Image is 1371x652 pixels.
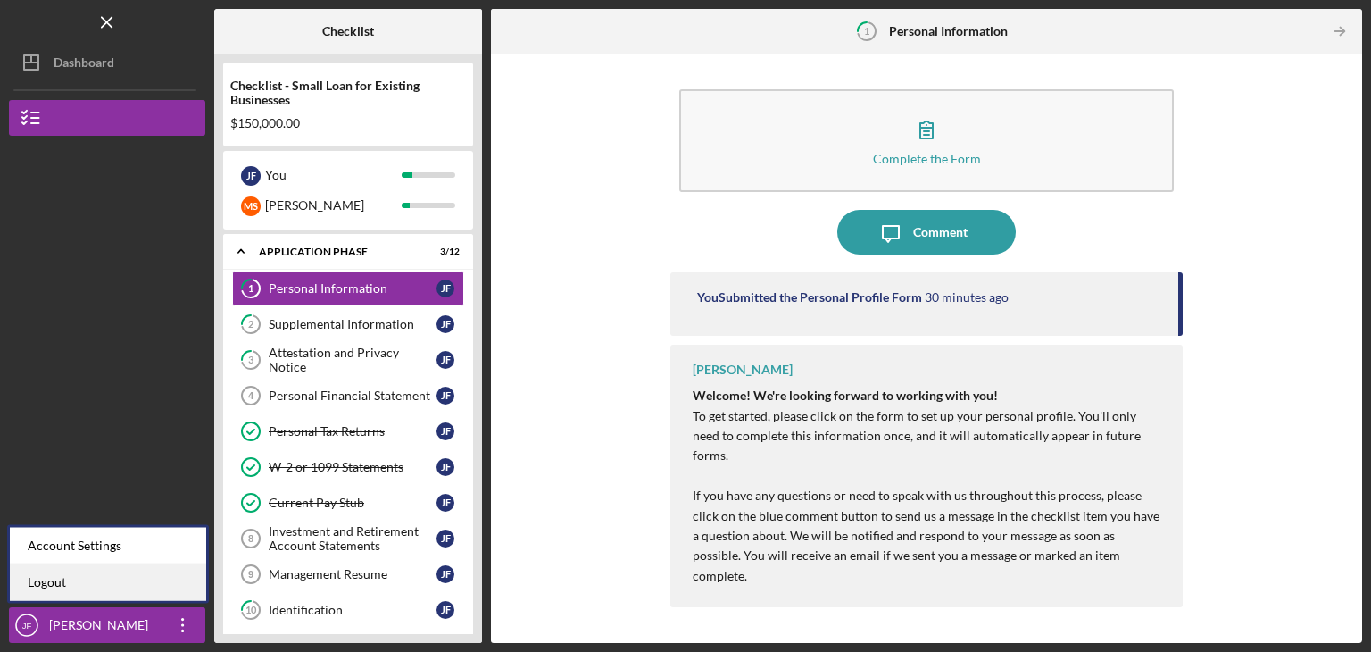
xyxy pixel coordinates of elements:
div: J F [436,387,454,405]
a: 1Personal InformationJF [232,271,464,306]
tspan: 3 [248,355,253,366]
tspan: 4 [248,390,254,401]
strong: Welcome! We're looking forward to working with you! [693,388,998,403]
button: Dashboard [9,45,205,80]
div: Personal Tax Returns [269,424,436,439]
div: J F [436,565,454,583]
div: Identification [269,603,436,617]
div: $150,000.00 [230,116,466,130]
a: 3Attestation and Privacy NoticeJF [232,342,464,378]
div: Comment [913,210,968,255]
div: J F [436,494,454,512]
div: J F [436,422,454,440]
div: [PERSON_NAME] [45,607,161,648]
div: J F [436,351,454,369]
a: Current Pay StubJF [232,485,464,521]
tspan: 8 [248,533,253,544]
div: J F [436,601,454,619]
div: Dashboard [54,45,114,85]
button: Complete the Form [679,89,1174,192]
div: Account Settings [10,528,206,564]
a: 10IdentificationJF [232,592,464,628]
a: W-2 or 1099 StatementsJF [232,449,464,485]
div: You [265,160,402,190]
div: Application Phase [259,247,415,257]
div: Investment and Retirement Account Statements [269,524,436,553]
div: Current Pay Stub [269,496,436,510]
a: 2Supplemental InformationJF [232,306,464,342]
div: Complete the Form [873,152,981,165]
div: [PERSON_NAME] [265,190,402,221]
tspan: 1 [864,25,869,37]
a: 4Personal Financial StatementJF [232,378,464,414]
tspan: 9 [248,569,253,580]
div: J F [241,166,261,186]
a: Logout [10,564,206,601]
b: Checklist [322,24,374,38]
a: Personal Tax ReturnsJF [232,414,464,449]
div: 3 / 12 [428,247,460,257]
div: W-2 or 1099 Statements [269,460,436,474]
div: Personal Financial Statement [269,389,436,403]
text: JF [22,621,32,631]
div: Personal Information [269,281,436,296]
a: 9Management ResumeJF [232,556,464,592]
div: Checklist - Small Loan for Existing Businesses [230,79,466,107]
div: Attestation and Privacy Notice [269,346,436,374]
div: J F [436,458,454,476]
a: 8Investment and Retirement Account StatementsJF [232,521,464,556]
div: Supplemental Information [269,317,436,331]
div: J F [436,280,454,297]
button: Comment [837,210,1016,255]
div: You Submitted the Personal Profile Form [697,290,922,305]
div: [PERSON_NAME] [693,363,793,377]
b: Personal Information [889,24,1008,38]
button: JF[PERSON_NAME] [9,607,205,643]
tspan: 1 [248,283,253,295]
time: 2025-10-10 19:18 [925,290,1009,305]
div: M S [241,196,261,216]
tspan: 10 [245,605,257,616]
tspan: 2 [248,319,253,330]
div: J F [436,530,454,548]
div: Management Resume [269,567,436,581]
div: J F [436,315,454,333]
